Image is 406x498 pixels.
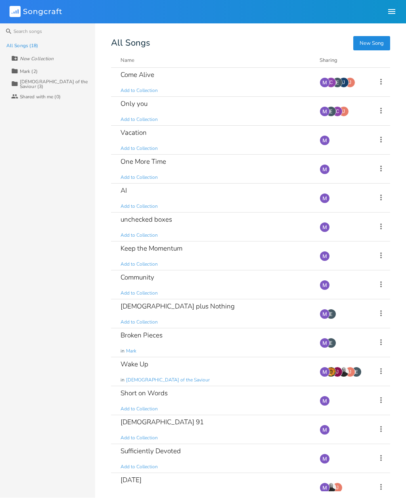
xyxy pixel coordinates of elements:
div: claire.vesper [332,107,343,117]
img: Thomas Jacob [339,367,349,377]
div: jimd407 [345,367,355,377]
div: Sharing [320,57,367,65]
span: Add to Collection [121,261,158,268]
div: Shared with me (0) [20,95,61,100]
img: Erin Smith [326,338,336,349]
div: Mark (2) [20,69,38,74]
button: New Song [353,36,390,51]
img: Mark Smith [320,280,330,291]
span: Add to Collection [121,319,158,326]
div: Wake Up [121,361,148,368]
img: Mark Smith [320,425,330,435]
img: Mark Smith [320,338,330,349]
span: Add to Collection [121,174,158,181]
img: Mark Smith [320,454,330,464]
div: All Songs [111,40,390,47]
div: Name [121,57,134,64]
span: Add to Collection [121,464,158,471]
span: Add to Collection [121,88,158,94]
div: jimd407 [345,78,355,88]
div: AI [121,188,127,194]
span: in [121,377,124,384]
div: [DATE] [121,477,142,484]
div: claire.vesper [326,78,336,88]
div: Keep the Momentum [121,245,182,252]
div: johnvspr [339,78,349,88]
img: Tara Leamon [326,367,336,377]
button: Name [121,57,310,65]
span: Add to Collection [121,117,158,123]
span: Add to Collection [121,290,158,297]
img: Erin Smith [351,367,362,377]
img: Mark Smith [320,193,330,204]
div: unchecked boxes [121,216,172,223]
div: [DEMOGRAPHIC_DATA] 91 [121,419,204,426]
img: Erin Smith [326,107,336,117]
div: Vacation [121,130,147,136]
img: Mark Smith [320,309,330,320]
div: Only you [121,101,147,107]
div: Come Alive [121,72,154,79]
div: New Collection [20,57,54,61]
div: All Songs (18) [6,44,38,48]
span: in [121,348,124,355]
img: Mark Smith [320,136,330,146]
img: Thomas Jacob [326,483,336,493]
img: Mark Smith [320,222,330,233]
span: Add to Collection [121,435,158,442]
div: jimd [332,367,343,377]
img: Mark Smith [320,251,330,262]
img: Erin Smith [326,309,336,320]
span: Add to Collection [121,146,158,152]
img: Mark Smith [320,483,330,493]
div: Short on Words [121,390,168,397]
div: One More Time [121,159,166,165]
img: Mark Smith [320,107,330,117]
div: jimd407 [332,483,343,493]
img: Mark Smith [320,165,330,175]
span: [DEMOGRAPHIC_DATA] of the Saviour [126,377,210,384]
img: Mark Smith [320,78,330,88]
span: Add to Collection [121,406,158,413]
div: jimd407 [339,107,349,117]
div: Community [121,274,154,281]
div: [DEMOGRAPHIC_DATA] of the Saviour (3) [20,80,95,89]
img: Erin Smith [332,78,343,88]
span: Mark [126,348,136,355]
div: Broken Pieces [121,332,163,339]
span: Add to Collection [121,203,158,210]
img: Mark Smith [320,367,330,377]
div: [DEMOGRAPHIC_DATA] plus Nothing [121,303,235,310]
img: Mark Smith [320,396,330,406]
div: Sufficiently Devoted [121,448,181,455]
span: Add to Collection [121,232,158,239]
